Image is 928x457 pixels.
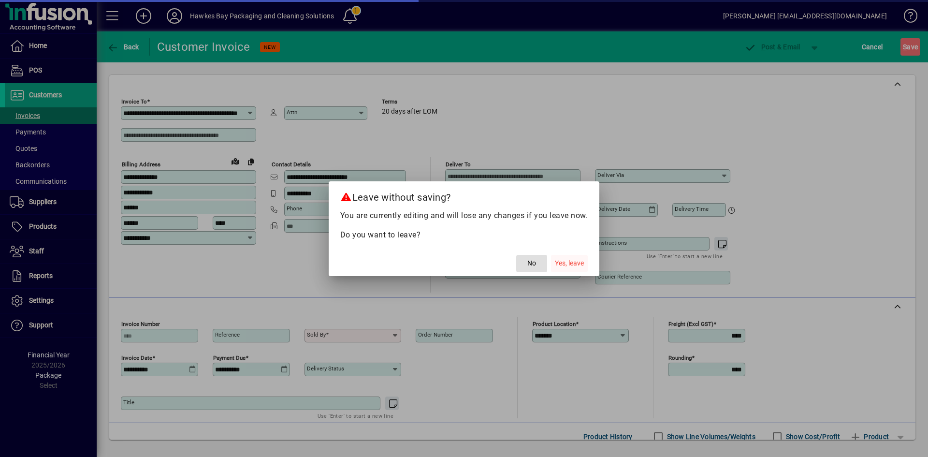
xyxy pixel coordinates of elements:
span: No [527,258,536,268]
h2: Leave without saving? [329,181,600,209]
span: Yes, leave [555,258,584,268]
p: You are currently editing and will lose any changes if you leave now. [340,210,588,221]
p: Do you want to leave? [340,229,588,241]
button: No [516,255,547,272]
button: Yes, leave [551,255,588,272]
